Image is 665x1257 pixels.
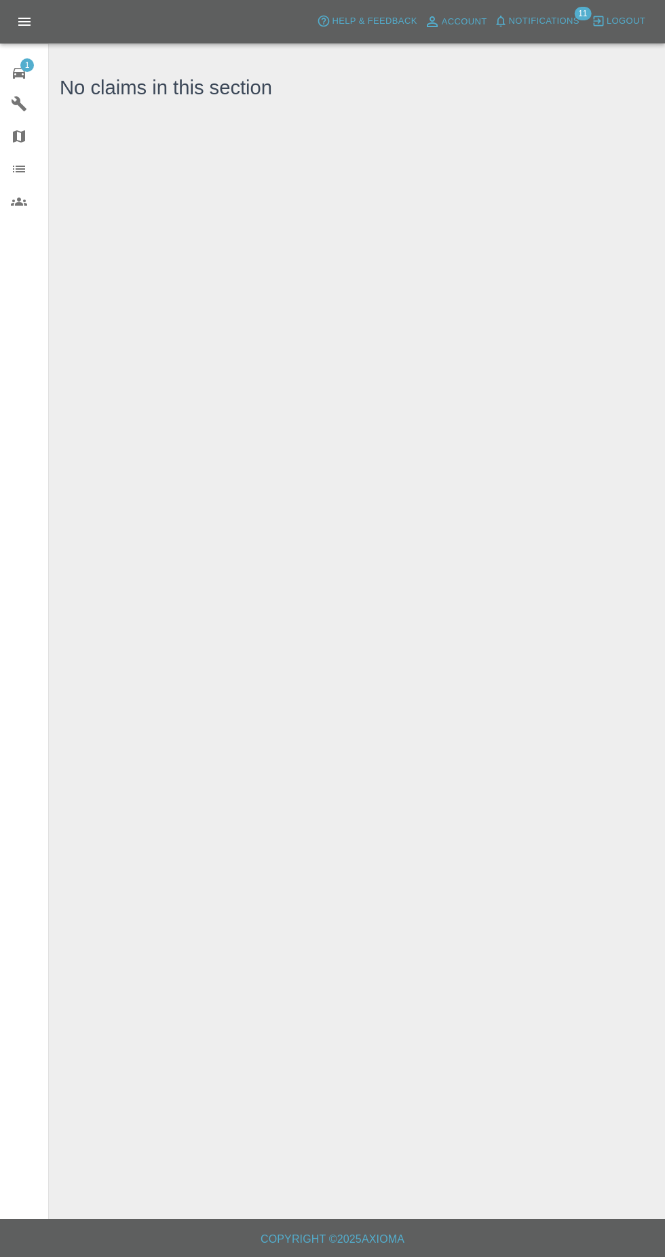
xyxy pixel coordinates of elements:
button: Open drawer [8,5,41,38]
h6: Copyright © 2025 Axioma [11,1230,654,1249]
button: Notifications [491,11,583,32]
span: Help & Feedback [332,14,417,29]
button: Logout [588,11,649,32]
a: Account [421,11,491,33]
span: Notifications [509,14,579,29]
span: 1 [20,58,34,72]
button: Help & Feedback [313,11,420,32]
span: Account [442,14,487,30]
h3: No claims in this section [60,73,272,103]
span: Logout [607,14,645,29]
span: 11 [574,7,591,20]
